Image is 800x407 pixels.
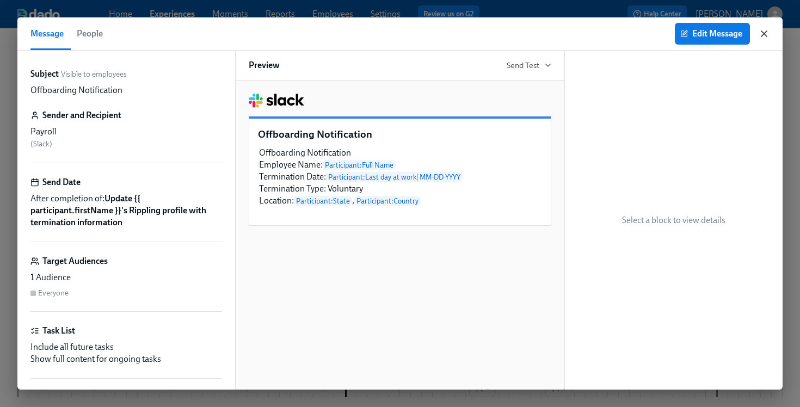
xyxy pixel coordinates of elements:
div: Show full content for ongoing tasks [30,353,222,365]
div: Offboarding Notification Employee Name:Participant:Full Name Termination Date:Participant:Last da... [258,146,542,208]
span: Edit Message [682,28,742,39]
button: Send Test [507,60,551,71]
div: Select a block to view details [565,51,783,390]
h6: Preview [249,59,280,71]
h6: Sender and Recipient [42,109,121,121]
h6: Task List [42,325,75,337]
h6: Send Date [42,176,81,188]
div: Include all future tasks [30,341,222,353]
div: Payroll [30,126,222,138]
label: Subject [30,68,59,80]
span: People [77,26,103,41]
div: Everyone [38,288,69,298]
span: After completion of: [30,193,222,229]
div: 1 Audience [30,272,222,283]
p: Offboarding Notification [258,127,542,141]
p: Offboarding Notification [30,84,122,96]
span: ( Slack ) [30,139,52,149]
strong: Update ​{​{ participant.firstName }}'s Rippling profile with termination information [30,193,206,227]
h6: Target Audiences [42,255,108,267]
button: Edit Message [675,23,750,45]
span: Message [30,26,64,41]
span: Visible to employees [61,69,127,79]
